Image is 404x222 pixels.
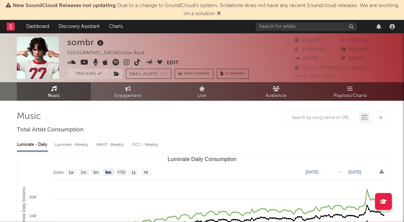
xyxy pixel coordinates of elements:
[13,3,398,17] span: : Due to a change to SoundCloud's system, Sodatone does not have any recent Soundcloud releases. ...
[143,170,148,175] text: All
[225,72,245,76] span: Summary
[341,38,371,43] span: 2,397,210
[217,69,249,79] button: Summary
[295,38,324,43] span: 2,152,577
[104,20,128,33] a: Charts
[341,47,368,52] span: 550,000
[239,82,313,101] a: Audience
[53,170,64,175] text: Zoom
[93,170,99,175] text: 3m
[29,214,36,218] text: 10M
[160,72,168,76] em: Off
[295,74,334,78] span: Jump Score: 80.5
[334,92,367,100] span: Playlists/Charts
[67,49,153,57] div: [GEOGRAPHIC_DATA] | Indie Rock
[337,170,341,175] text: →
[54,20,104,33] a: Discovery Assistant
[13,3,116,8] span: New SoundCloud Releases not updating
[167,59,179,67] button: Edit
[165,82,239,101] a: Live
[168,156,237,162] text: Luminate Daily Consumption
[132,139,159,151] div: OCC - Weekly
[341,57,364,61] span: 58,020
[256,23,357,31] input: Search for artists
[67,69,109,79] button: Tracking
[131,170,136,175] text: 1y
[81,170,87,175] text: 1m
[17,126,83,134] span: Total Artist Consumption
[198,92,206,100] span: Live
[266,92,287,100] span: Audience
[184,70,210,78] span: Benchmark
[91,82,165,101] a: Engagement
[126,69,171,79] button: Email AlertsOff
[17,82,91,101] a: Music
[55,139,90,151] div: Luminate - Weekly
[17,139,48,151] div: Luminate - Daily
[175,69,213,79] a: Benchmark
[295,66,368,70] span: 55,557,443 Monthly Listeners
[313,82,387,101] a: Playlists/Charts
[22,20,54,33] a: Dashboard
[306,170,318,175] text: [DATE]
[97,139,125,151] div: BMAT - Weekly
[69,170,74,175] text: 1w
[29,195,36,199] text: 20M
[114,92,141,100] span: Engagement
[295,47,326,52] span: 3,700,000
[67,37,105,48] div: sombr
[288,115,359,121] input: Search by song name or URL
[117,170,125,175] text: YTD
[295,57,317,61] span: 27,973
[105,170,111,175] text: 6m
[217,11,221,17] span: Dismiss
[48,92,60,100] span: Music
[348,170,361,175] text: [DATE]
